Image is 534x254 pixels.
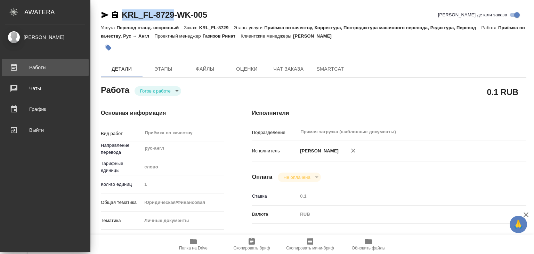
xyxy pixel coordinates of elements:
[203,33,241,39] p: Газизов Ринат
[281,174,312,180] button: Не оплачена
[438,11,507,18] span: [PERSON_NAME] детали заказа
[278,173,321,182] div: Готов к работе
[230,65,264,73] span: Оценки
[179,246,208,251] span: Папка на Drive
[5,33,85,41] div: [PERSON_NAME]
[314,65,347,73] span: SmartCat
[142,179,224,189] input: Пустое поле
[24,5,90,19] div: AWATERA
[101,109,224,117] h4: Основная информация
[264,25,481,30] p: Приёмка по качеству, Корректура, Постредактура машинного перевода, Редактура, Перевод
[252,129,298,136] p: Подразделение
[101,199,142,206] p: Общая тематика
[101,142,142,156] p: Направление перевода
[101,25,116,30] p: Услуга
[142,161,224,173] div: слово
[252,193,298,200] p: Ставка
[286,246,334,251] span: Скопировать мини-бриф
[346,143,361,158] button: Удалить исполнителя
[233,246,270,251] span: Скопировать бриф
[487,86,518,98] h2: 0.1 RUB
[481,25,498,30] p: Работа
[5,104,85,114] div: График
[352,246,386,251] span: Обновить файлы
[101,83,129,96] h2: Работа
[5,62,85,73] div: Работы
[512,217,524,232] span: 🙏
[2,80,89,97] a: Чаты
[252,148,298,154] p: Исполнитель
[116,25,184,30] p: Перевод станд. несрочный
[252,211,298,218] p: Валюта
[101,217,142,224] p: Тематика
[184,25,199,30] p: Заказ:
[164,235,222,254] button: Папка на Drive
[101,40,116,55] button: Добавить тэг
[2,59,89,76] a: Работы
[142,197,224,208] div: Юридическая/Финансовая
[252,173,273,181] h4: Оплата
[272,65,305,73] span: Чат заказа
[147,65,180,73] span: Этапы
[298,208,503,220] div: RUB
[138,88,173,94] button: Готов к работе
[122,10,207,19] a: KRL_FL-8729-WK-005
[101,181,142,188] p: Кол-во единиц
[222,235,281,254] button: Скопировать бриф
[339,235,398,254] button: Обновить файлы
[5,83,85,94] div: Чаты
[101,160,142,174] p: Тарифные единицы
[293,33,337,39] p: [PERSON_NAME]
[101,130,142,137] p: Вид работ
[510,216,527,233] button: 🙏
[2,101,89,118] a: График
[188,65,222,73] span: Файлы
[105,65,138,73] span: Детали
[111,11,119,19] button: Скопировать ссылку
[154,33,202,39] p: Проектный менеджер
[241,33,293,39] p: Клиентские менеджеры
[298,148,339,154] p: [PERSON_NAME]
[2,121,89,139] a: Выйти
[5,125,85,135] div: Выйти
[199,25,234,30] p: KRL_FL-8729
[135,86,181,96] div: Готов к работе
[298,191,503,201] input: Пустое поле
[142,215,224,227] div: Личные документы
[101,11,109,19] button: Скопировать ссылку для ЯМессенджера
[234,25,264,30] p: Этапы услуги
[281,235,339,254] button: Скопировать мини-бриф
[252,109,526,117] h4: Исполнители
